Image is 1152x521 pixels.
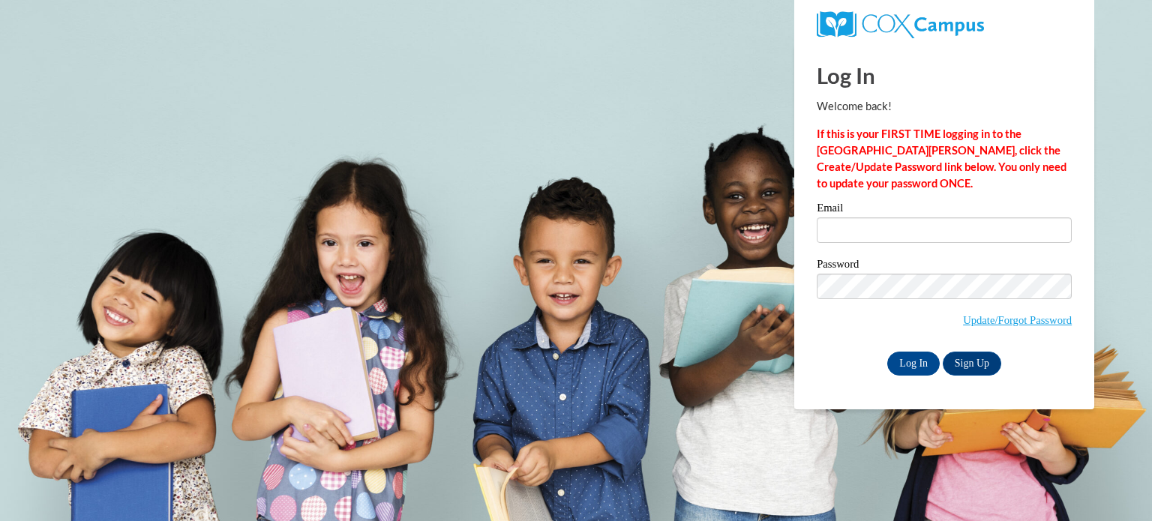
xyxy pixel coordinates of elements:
[817,11,984,38] img: COX Campus
[817,98,1072,115] p: Welcome back!
[963,314,1072,326] a: Update/Forgot Password
[943,352,1001,376] a: Sign Up
[817,259,1072,274] label: Password
[817,202,1072,217] label: Email
[817,60,1072,91] h1: Log In
[887,352,940,376] input: Log In
[817,17,984,30] a: COX Campus
[817,127,1066,190] strong: If this is your FIRST TIME logging in to the [GEOGRAPHIC_DATA][PERSON_NAME], click the Create/Upd...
